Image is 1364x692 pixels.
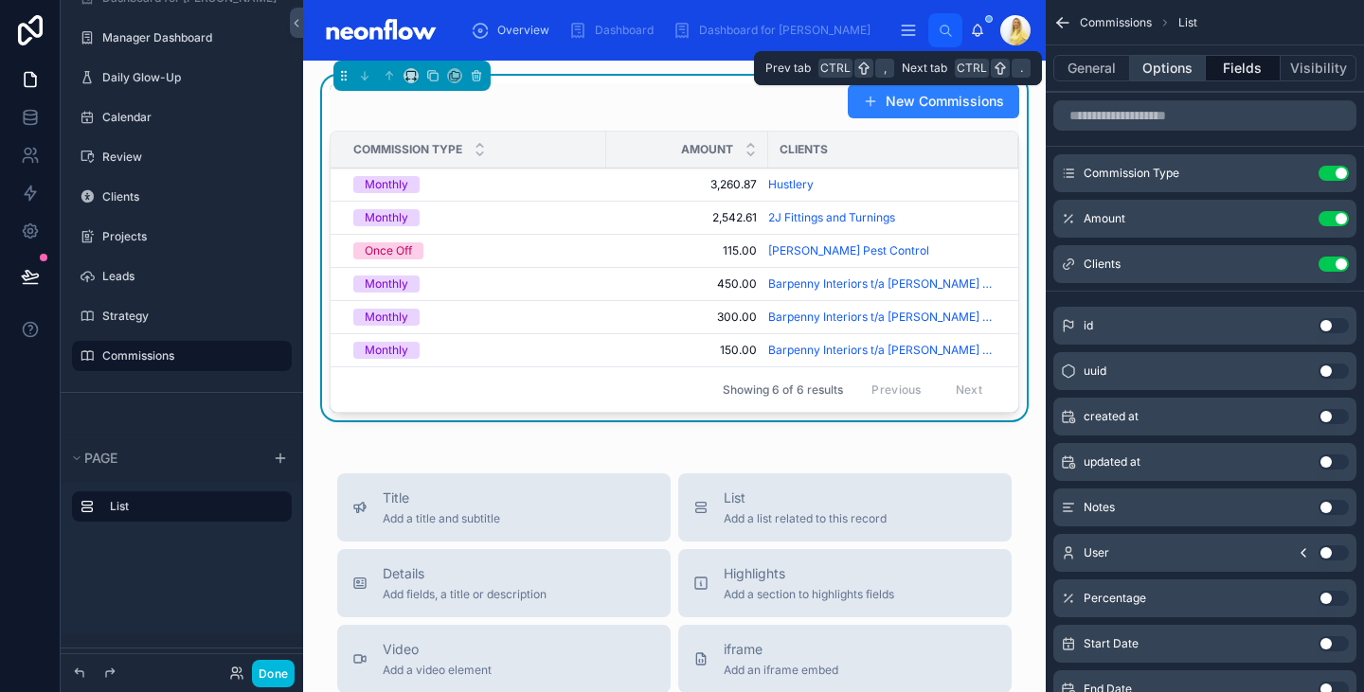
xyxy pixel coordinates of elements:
[1084,318,1093,333] span: id
[102,348,280,364] label: Commissions
[563,13,667,47] a: Dashboard
[768,243,996,258] a: [PERSON_NAME] Pest Control
[902,61,947,76] span: Next tab
[1084,500,1115,515] span: Notes
[102,110,280,125] label: Calendar
[1080,15,1152,30] span: Commissions
[383,640,492,659] span: Video
[678,473,1012,541] button: ListAdd a list related to this record
[618,310,757,325] a: 300.00
[61,483,303,541] div: scrollable content
[618,276,757,292] a: 450.00
[102,229,280,244] label: Projects
[353,309,595,326] a: Monthly
[765,61,811,76] span: Prev tab
[365,342,408,359] div: Monthly
[337,473,671,541] button: TitleAdd a title and subtitle
[353,342,595,359] a: Monthly
[353,275,595,293] a: Monthly
[724,663,838,678] span: Add an iframe embed
[1084,364,1106,379] span: uuid
[365,275,408,293] div: Monthly
[618,243,757,258] a: 115.00
[768,276,996,292] a: Barpenny Interiors t/a [PERSON_NAME] Designs
[618,343,757,358] span: 150.00
[383,488,500,507] span: Title
[102,269,280,284] label: Leads
[848,84,1019,118] button: New Commissions
[1053,55,1130,81] button: General
[699,23,870,38] span: Dashboard for [PERSON_NAME]
[458,9,928,51] div: scrollable content
[383,564,547,583] span: Details
[383,511,500,526] span: Add a title and subtitle
[768,210,895,225] span: 2J Fittings and Turnings
[1178,15,1197,30] span: List
[1084,636,1139,651] span: Start Date
[353,242,595,259] a: Once Off
[353,209,595,226] a: Monthly
[1130,55,1206,81] button: Options
[723,382,843,398] span: Showing 6 of 6 results
[955,59,989,78] span: Ctrl
[102,30,280,45] label: Manager Dashboard
[383,663,492,678] span: Add a video element
[681,142,733,157] span: Amount
[768,243,929,258] a: [PERSON_NAME] Pest Control
[618,210,757,225] a: 2,542.61
[1084,257,1121,272] span: Clients
[1084,454,1140,470] span: updated at
[724,511,887,526] span: Add a list related to this record
[595,23,654,38] span: Dashboard
[768,343,996,358] a: Barpenny Interiors t/a [PERSON_NAME] Designs
[383,587,547,602] span: Add fields, a title or description
[877,61,892,76] span: ,
[724,564,894,583] span: Highlights
[353,142,462,157] span: Commission Type
[1206,55,1282,81] button: Fields
[102,150,280,165] label: Review
[102,70,280,85] label: Daily Glow-Up
[497,23,549,38] span: Overview
[110,499,277,514] label: List
[768,210,996,225] a: 2J Fittings and Turnings
[68,445,261,471] button: Page
[1281,55,1356,81] button: Visibility
[365,242,412,259] div: Once Off
[618,177,757,192] a: 3,260.87
[1084,545,1109,560] span: User
[724,587,894,602] span: Add a section to highlights fields
[1014,61,1029,76] span: .
[365,309,408,326] div: Monthly
[724,640,838,659] span: iframe
[465,13,563,47] a: Overview
[1084,409,1139,424] span: created at
[337,549,671,617] button: DetailsAdd fields, a title or description
[365,209,408,226] div: Monthly
[102,189,280,204] label: Clients
[252,660,295,687] button: Done
[768,310,996,325] span: Barpenny Interiors t/a [PERSON_NAME] Designs
[102,309,280,324] label: Strategy
[768,177,814,192] a: Hustlery
[1084,211,1125,226] span: Amount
